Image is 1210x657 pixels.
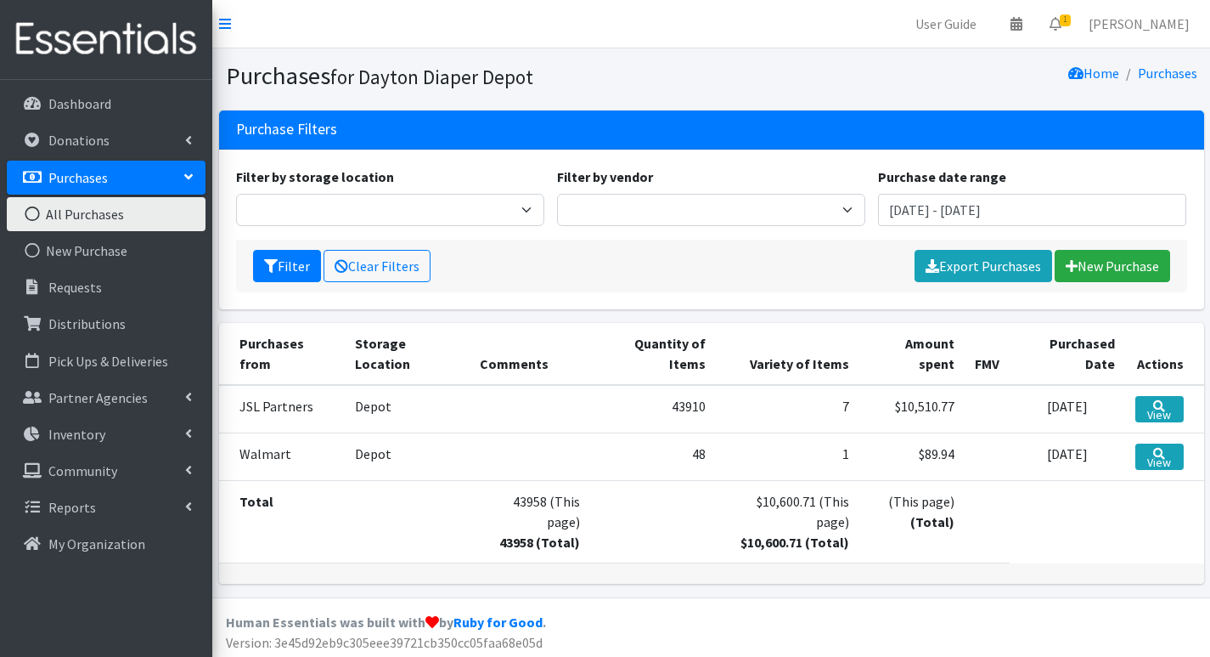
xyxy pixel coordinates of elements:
[239,493,273,510] strong: Total
[219,323,346,385] th: Purchases from
[226,61,706,91] h1: Purchases
[859,323,965,385] th: Amount spent
[1010,385,1125,433] td: [DATE]
[590,385,717,433] td: 43910
[859,433,965,480] td: $89.94
[453,614,543,631] a: Ruby for Good
[1138,65,1197,82] a: Purchases
[7,307,205,341] a: Distributions
[7,381,205,415] a: Partner Agencies
[7,161,205,195] a: Purchases
[48,462,117,479] p: Community
[7,527,205,561] a: My Organization
[590,323,717,385] th: Quantity of Items
[716,385,859,433] td: 7
[48,169,108,186] p: Purchases
[557,167,653,187] label: Filter by vendor
[7,11,205,68] img: HumanEssentials
[716,323,859,385] th: Variety of Items
[915,250,1052,282] a: Export Purchases
[878,194,1186,226] input: January 1, 2011 - December 31, 2011
[48,95,111,112] p: Dashboard
[48,315,126,332] p: Distributions
[1068,65,1119,82] a: Home
[1010,323,1125,385] th: Purchased Date
[48,389,148,406] p: Partner Agencies
[470,323,590,385] th: Comments
[345,385,470,433] td: Depot
[48,353,168,370] p: Pick Ups & Deliveries
[48,132,110,149] p: Donations
[902,7,990,41] a: User Guide
[345,323,470,385] th: Storage Location
[1075,7,1203,41] a: [PERSON_NAME]
[1036,7,1075,41] a: 1
[1135,444,1184,470] a: View
[740,534,849,551] strong: $10,600.71 (Total)
[7,344,205,378] a: Pick Ups & Deliveries
[1125,323,1204,385] th: Actions
[219,433,346,480] td: Walmart
[716,480,859,563] td: $10,600.71 (This page)
[330,65,533,89] small: for Dayton Diaper Depot
[7,123,205,157] a: Donations
[859,385,965,433] td: $10,510.77
[1010,433,1125,480] td: [DATE]
[7,87,205,121] a: Dashboard
[219,385,346,433] td: JSL Partners
[910,513,954,530] strong: (Total)
[590,433,717,480] td: 48
[7,417,205,451] a: Inventory
[1135,396,1184,422] a: View
[236,167,394,187] label: Filter by storage location
[324,250,431,282] a: Clear Filters
[48,535,145,552] p: My Organization
[7,454,205,488] a: Community
[226,634,543,651] span: Version: 3e45d92eb9c305eee39721cb350cc05faa68e05d
[716,433,859,480] td: 1
[7,490,205,524] a: Reports
[7,234,205,268] a: New Purchase
[48,279,102,296] p: Requests
[965,323,1010,385] th: FMV
[470,480,590,563] td: 43958 (This page)
[7,197,205,231] a: All Purchases
[859,480,965,563] td: (This page)
[48,426,105,443] p: Inventory
[48,499,96,516] p: Reports
[345,433,470,480] td: Depot
[878,167,1006,187] label: Purchase date range
[1055,250,1170,282] a: New Purchase
[236,121,337,139] h3: Purchase Filters
[226,614,546,631] strong: Human Essentials was built with by .
[7,270,205,304] a: Requests
[499,534,580,551] strong: 43958 (Total)
[1060,14,1071,26] span: 1
[253,250,321,282] button: Filter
